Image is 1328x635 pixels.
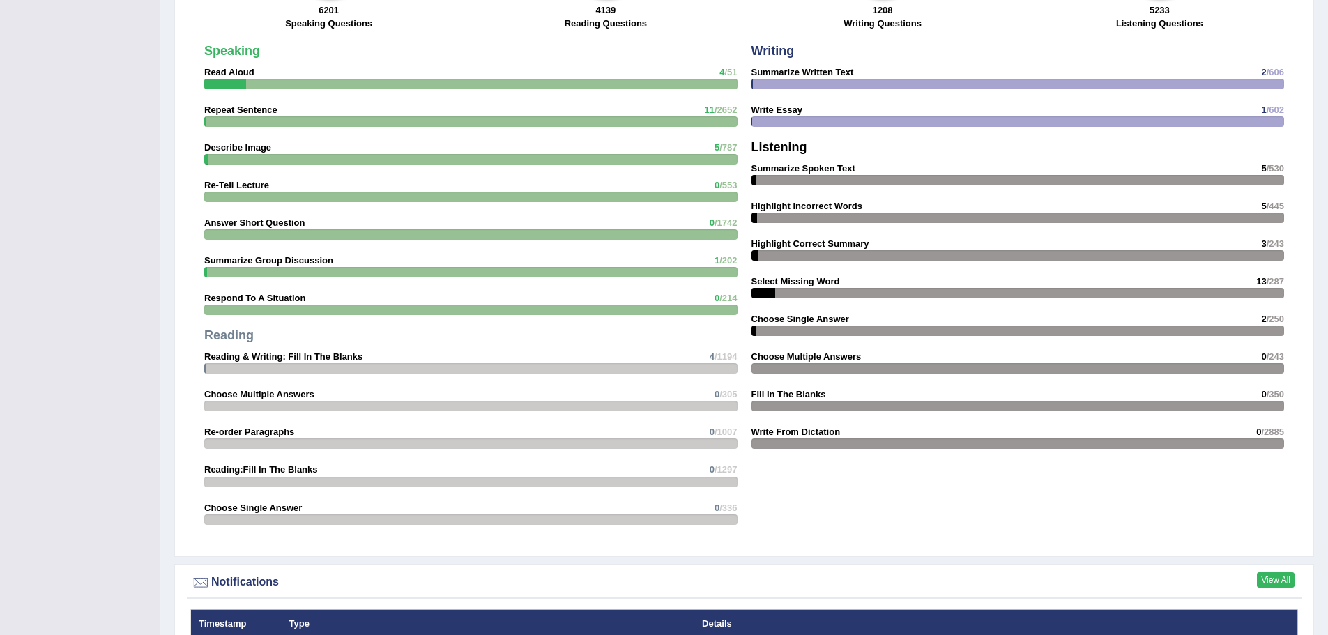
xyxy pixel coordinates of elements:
label: Writing Questions [844,17,922,30]
span: /1297 [715,464,738,475]
span: /1742 [715,217,738,228]
span: 0 [1261,351,1266,362]
strong: Select Missing Word [751,276,840,286]
span: 5 [715,142,719,153]
strong: Answer Short Question [204,217,305,228]
strong: Highlight Correct Summary [751,238,869,249]
strong: Highlight Incorrect Words [751,201,862,211]
span: /445 [1267,201,1284,211]
span: 0 [710,464,715,475]
strong: Summarize Group Discussion [204,255,333,266]
a: View All [1257,572,1295,588]
span: 0 [1256,427,1261,437]
span: /243 [1267,238,1284,249]
span: /214 [719,293,737,303]
span: /606 [1267,67,1284,77]
strong: Choose Single Answer [204,503,302,513]
span: 0 [715,389,719,399]
strong: Read Aloud [204,67,254,77]
span: 2 [1261,67,1266,77]
span: 0 [715,180,719,190]
span: 0 [715,503,719,513]
strong: Write Essay [751,105,802,115]
strong: Write From Dictation [751,427,841,437]
span: 3 [1261,238,1266,249]
span: /2885 [1261,427,1284,437]
strong: Reading:Fill In The Blanks [204,464,318,475]
span: /1194 [715,351,738,362]
strong: 4139 [595,5,616,15]
span: 5 [1261,201,1266,211]
span: /287 [1267,276,1284,286]
div: Notifications [190,572,1298,593]
label: Speaking Questions [285,17,372,30]
strong: Repeat Sentence [204,105,277,115]
strong: Writing [751,44,795,58]
span: /2652 [715,105,738,115]
strong: 5233 [1150,5,1170,15]
span: 4 [719,67,724,77]
span: /51 [724,67,737,77]
strong: Speaking [204,44,260,58]
strong: 1208 [873,5,893,15]
strong: Summarize Spoken Text [751,163,855,174]
span: /1007 [715,427,738,437]
strong: Summarize Written Text [751,67,854,77]
span: 0 [1261,389,1266,399]
span: /243 [1267,351,1284,362]
span: /202 [719,255,737,266]
strong: Reading [204,328,254,342]
span: /336 [719,503,737,513]
label: Listening Questions [1116,17,1203,30]
strong: Fill In The Blanks [751,389,826,399]
span: 1 [1261,105,1266,115]
span: 1 [715,255,719,266]
span: /553 [719,180,737,190]
strong: Describe Image [204,142,271,153]
strong: Choose Multiple Answers [204,389,314,399]
span: /250 [1267,314,1284,324]
span: /350 [1267,389,1284,399]
span: 0 [710,427,715,437]
span: 0 [715,293,719,303]
span: /530 [1267,163,1284,174]
span: /305 [719,389,737,399]
strong: Respond To A Situation [204,293,305,303]
span: 4 [710,351,715,362]
span: 5 [1261,163,1266,174]
span: 13 [1256,276,1266,286]
span: 11 [704,105,714,115]
strong: Choose Single Answer [751,314,849,324]
span: /602 [1267,105,1284,115]
strong: Re-Tell Lecture [204,180,269,190]
span: 0 [710,217,715,228]
span: /787 [719,142,737,153]
label: Reading Questions [565,17,647,30]
strong: Reading & Writing: Fill In The Blanks [204,351,362,362]
strong: Listening [751,140,807,154]
strong: Re-order Paragraphs [204,427,294,437]
strong: Choose Multiple Answers [751,351,862,362]
strong: 6201 [319,5,339,15]
span: 2 [1261,314,1266,324]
